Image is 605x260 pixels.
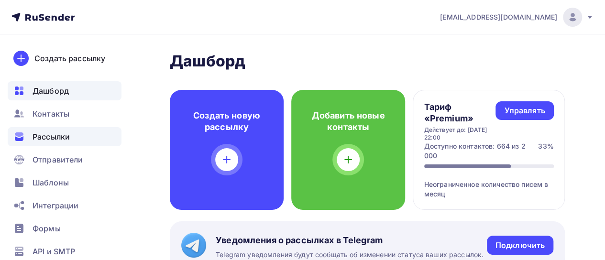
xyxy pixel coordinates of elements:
[33,131,70,142] span: Рассылки
[33,246,75,257] span: API и SMTP
[424,126,496,141] div: Действует до: [DATE] 22:00
[8,173,121,192] a: Шаблоны
[307,110,390,133] h4: Добавить новые контакты
[538,141,553,161] div: 33%
[170,52,565,71] h2: Дашборд
[8,127,121,146] a: Рассылки
[495,240,545,251] div: Подключить
[216,250,484,260] span: Telegram уведомления будут сообщать об изменении статуса ваших рассылок.
[424,168,554,199] div: Неограниченное количество писем в месяц
[33,223,61,234] span: Формы
[440,8,594,27] a: [EMAIL_ADDRESS][DOMAIN_NAME]
[185,110,268,133] h4: Создать новую рассылку
[33,108,69,119] span: Контакты
[424,141,539,161] div: Доступно контактов: 664 из 2 000
[8,219,121,238] a: Формы
[216,235,484,246] span: Уведомления о рассылках в Telegram
[8,81,121,100] a: Дашборд
[8,104,121,123] a: Контакты
[8,150,121,169] a: Отправители
[33,85,69,97] span: Дашборд
[33,200,78,211] span: Интеграции
[33,177,69,188] span: Шаблоны
[34,53,105,64] div: Создать рассылку
[440,12,557,22] span: [EMAIL_ADDRESS][DOMAIN_NAME]
[33,154,83,165] span: Отправители
[504,105,545,116] div: Управлять
[424,101,496,124] h4: Тариф «Premium»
